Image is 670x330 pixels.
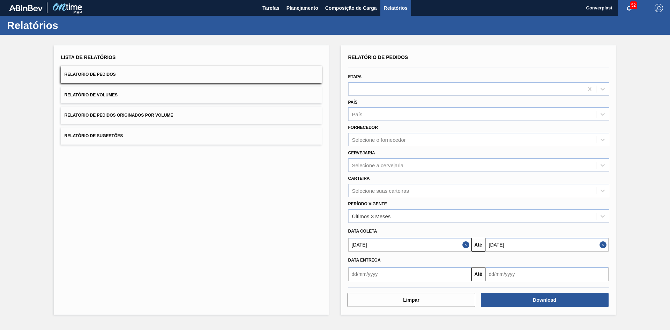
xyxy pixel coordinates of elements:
[600,238,609,252] button: Close
[471,267,485,281] button: Até
[61,107,322,124] button: Relatório de Pedidos Originados por Volume
[352,213,391,219] div: Últimos 3 Meses
[348,151,375,155] label: Cervejaria
[65,93,118,97] span: Relatório de Volumes
[348,54,408,60] span: Relatório de Pedidos
[325,4,377,12] span: Composição de Carga
[262,4,280,12] span: Tarefas
[352,188,409,193] div: Selecione suas carteiras
[481,293,609,307] button: Download
[384,4,408,12] span: Relatórios
[286,4,318,12] span: Planejamento
[61,54,116,60] span: Lista de Relatórios
[352,111,363,117] div: País
[61,66,322,83] button: Relatório de Pedidos
[65,72,116,77] span: Relatório de Pedidos
[655,4,663,12] img: Logout
[462,238,471,252] button: Close
[485,267,609,281] input: dd/mm/yyyy
[348,293,475,307] button: Limpar
[348,125,378,130] label: Fornecedor
[61,87,322,104] button: Relatório de Volumes
[7,21,131,29] h1: Relatórios
[348,258,381,263] span: Data entrega
[471,238,485,252] button: Até
[348,229,377,234] span: Data coleta
[348,238,471,252] input: dd/mm/yyyy
[348,100,358,105] label: País
[348,176,370,181] label: Carteira
[348,201,387,206] label: Período Vigente
[65,133,123,138] span: Relatório de Sugestões
[9,5,43,11] img: TNhmsLtSVTkK8tSr43FrP2fwEKptu5GPRR3wAAAABJRU5ErkJggg==
[348,267,471,281] input: dd/mm/yyyy
[485,238,609,252] input: dd/mm/yyyy
[352,137,406,143] div: Selecione o fornecedor
[630,1,637,9] span: 52
[348,74,362,79] label: Etapa
[65,113,173,118] span: Relatório de Pedidos Originados por Volume
[352,162,404,168] div: Selecione a cervejaria
[61,127,322,145] button: Relatório de Sugestões
[618,3,640,13] button: Notificações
